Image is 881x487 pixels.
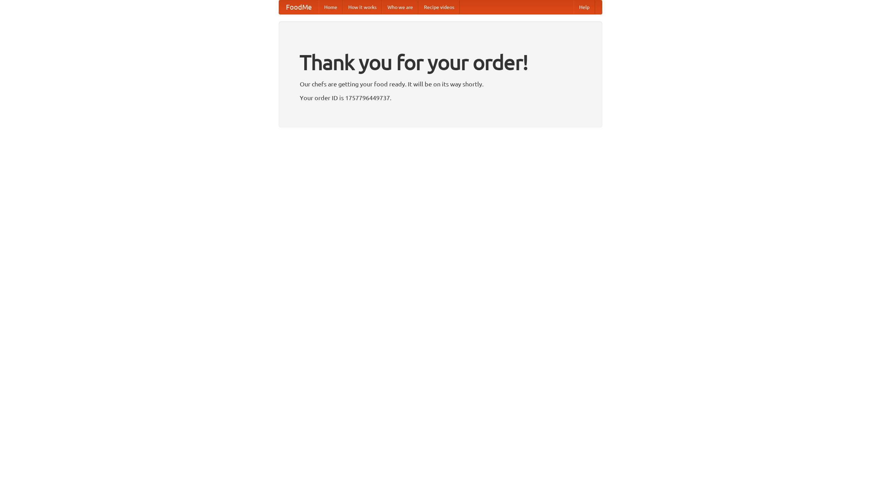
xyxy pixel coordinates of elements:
a: How it works [343,0,382,14]
a: FoodMe [279,0,319,14]
a: Recipe videos [418,0,460,14]
a: Home [319,0,343,14]
p: Your order ID is 1757796449737. [300,93,581,103]
a: Who we are [382,0,418,14]
h1: Thank you for your order! [300,46,581,79]
a: Help [574,0,595,14]
p: Our chefs are getting your food ready. It will be on its way shortly. [300,79,581,89]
